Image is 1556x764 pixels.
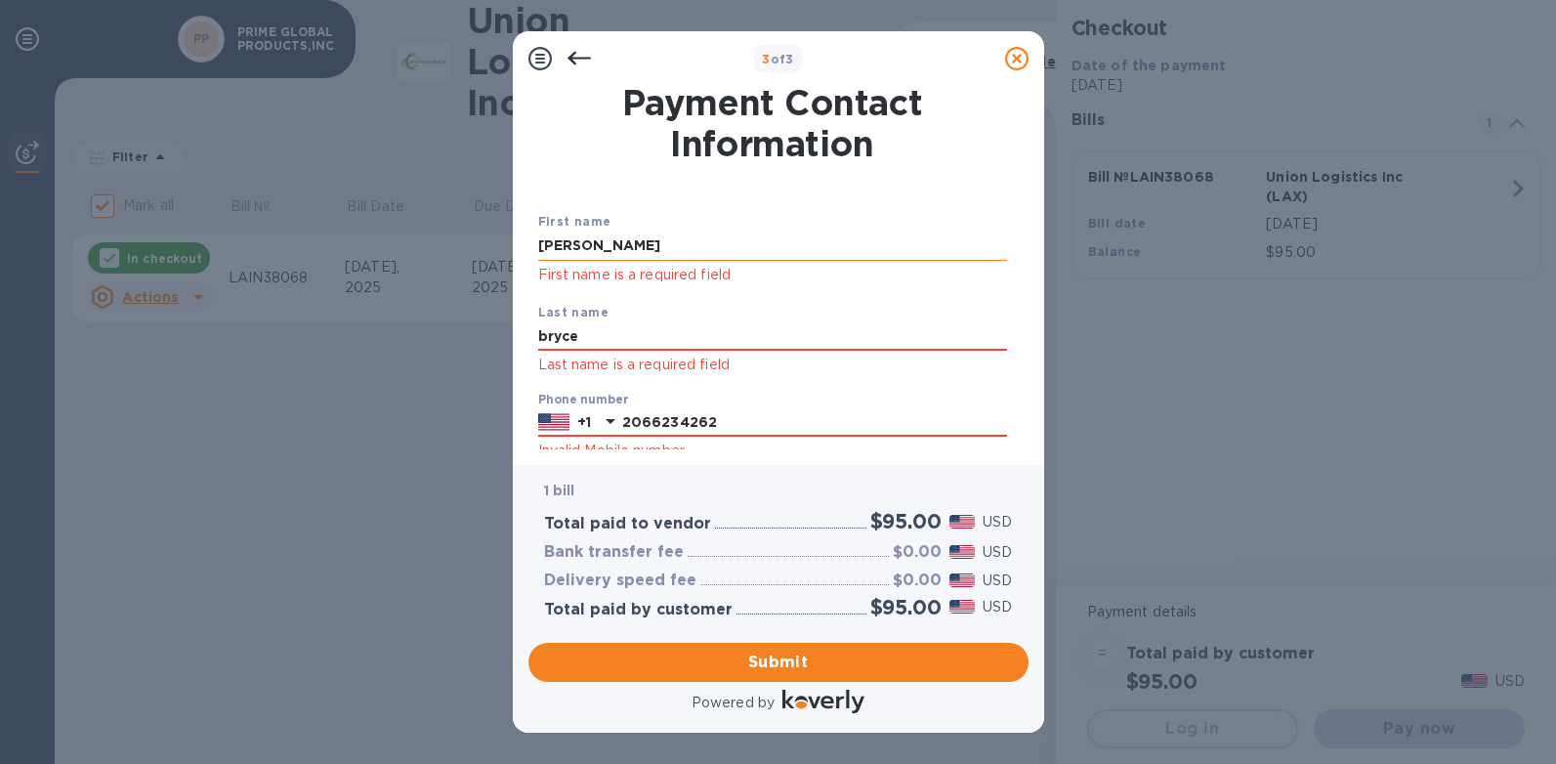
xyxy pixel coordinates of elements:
p: First name is a required field [538,264,1007,286]
img: USD [949,600,976,614]
h2: $95.00 [870,509,942,533]
b: First name [538,214,611,229]
h3: Delivery speed fee [544,572,696,590]
img: Logo [782,690,864,713]
button: Submit [528,643,1029,682]
p: Invalid Mobile number [538,440,1007,462]
label: Phone number [538,394,628,405]
h3: Bank transfer fee [544,543,684,562]
input: Enter your last name [538,322,1007,352]
p: Powered by [692,693,775,713]
img: USD [949,573,976,587]
h3: $0.00 [893,572,942,590]
input: Enter your phone number [622,408,1007,438]
p: Last name is a required field [538,354,1007,376]
b: of 3 [762,52,794,66]
h2: $95.00 [870,595,942,619]
h3: Total paid to vendor [544,515,711,533]
b: Last name [538,305,610,319]
span: Submit [544,651,1013,674]
img: USD [949,545,976,559]
p: USD [983,512,1012,532]
h3: Total paid by customer [544,601,733,619]
h1: Payment Contact Information [538,82,1007,164]
h3: $0.00 [893,543,942,562]
p: +1 [577,412,591,432]
img: US [538,411,569,433]
input: Enter your first name [538,232,1007,261]
span: 3 [762,52,770,66]
img: USD [949,515,976,529]
p: USD [983,571,1012,591]
p: USD [983,542,1012,563]
b: 1 bill [544,483,575,498]
p: USD [983,597,1012,617]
